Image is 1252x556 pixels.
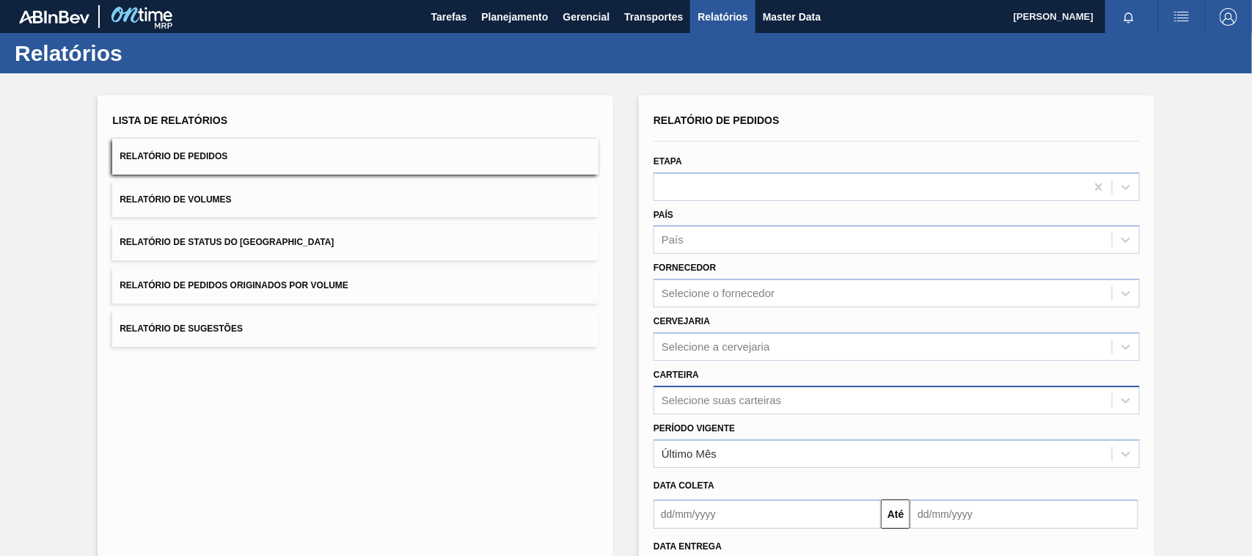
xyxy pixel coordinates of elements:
div: Selecione o fornecedor [662,288,775,300]
label: Cervejaria [654,316,710,326]
span: Data coleta [654,480,714,491]
span: Gerencial [563,8,610,26]
button: Notificações [1105,7,1152,27]
input: dd/mm/yyyy [910,500,1138,529]
label: País [654,210,673,220]
button: Relatório de Status do [GEOGRAPHIC_DATA] [112,224,598,260]
img: Logout [1220,8,1237,26]
span: Data entrega [654,541,722,552]
span: Lista de Relatórios [112,114,227,126]
div: Selecione suas carteiras [662,394,781,406]
button: Relatório de Pedidos Originados por Volume [112,268,598,304]
div: Selecione a cervejaria [662,340,770,353]
span: Relatório de Pedidos Originados por Volume [120,280,348,290]
label: Período Vigente [654,423,735,434]
span: Relatório de Pedidos [654,114,780,126]
img: TNhmsLtSVTkK8tSr43FrP2fwEKptu5GPRR3wAAAABJRU5ErkJggg== [19,10,89,23]
span: Relatório de Volumes [120,194,231,205]
span: Relatórios [698,8,747,26]
span: Relatório de Status do [GEOGRAPHIC_DATA] [120,237,334,247]
span: Planejamento [481,8,548,26]
button: Relatório de Volumes [112,182,598,218]
img: userActions [1173,8,1190,26]
div: Último Mês [662,447,717,460]
button: Relatório de Pedidos [112,139,598,175]
button: Até [881,500,910,529]
span: Tarefas [431,8,467,26]
input: dd/mm/yyyy [654,500,881,529]
span: Transportes [624,8,683,26]
label: Carteira [654,370,699,380]
span: Master Data [763,8,821,26]
label: Etapa [654,156,682,167]
span: Relatório de Pedidos [120,151,227,161]
div: País [662,234,684,246]
h1: Relatórios [15,45,275,62]
button: Relatório de Sugestões [112,311,598,347]
label: Fornecedor [654,263,716,273]
span: Relatório de Sugestões [120,323,243,334]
